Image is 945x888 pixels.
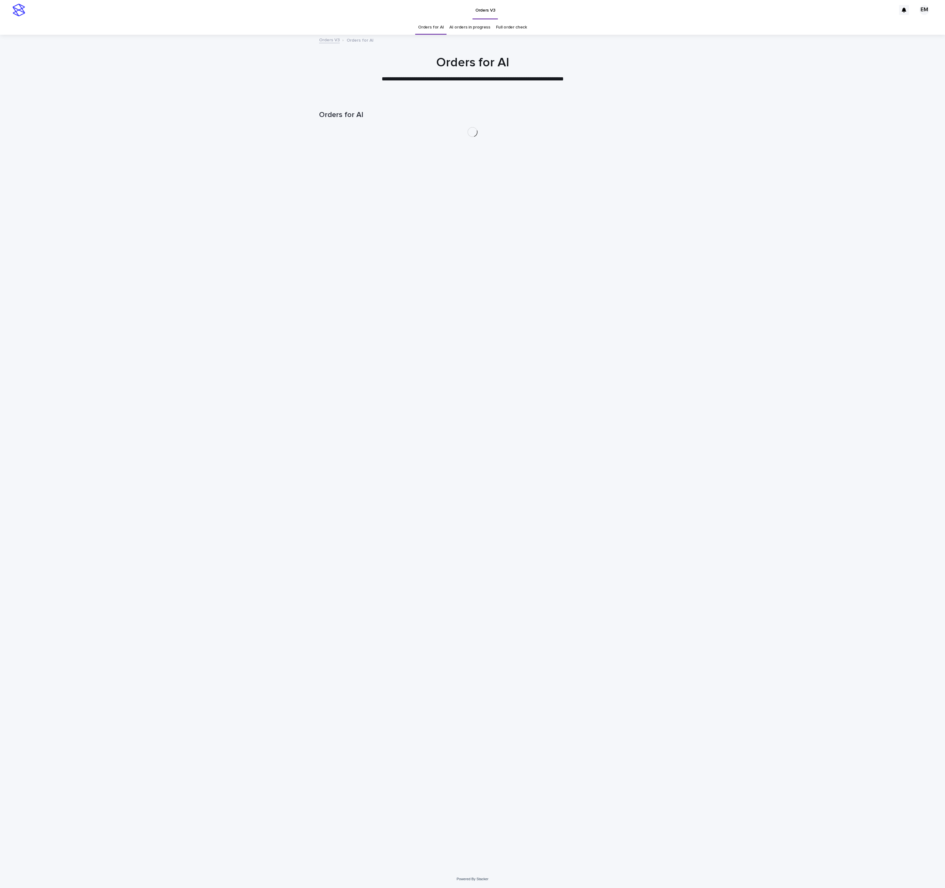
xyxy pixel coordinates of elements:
h1: Orders for AI [319,110,626,120]
a: AI orders in progress [449,20,490,35]
a: Orders V3 [319,36,340,43]
a: Orders for AI [418,20,444,35]
div: EM [919,5,929,15]
h1: Orders for AI [319,55,626,70]
a: Full order check [496,20,527,35]
p: Orders for AI [347,36,374,43]
a: Powered By Stacker [457,877,488,881]
img: stacker-logo-s-only.png [13,4,25,16]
